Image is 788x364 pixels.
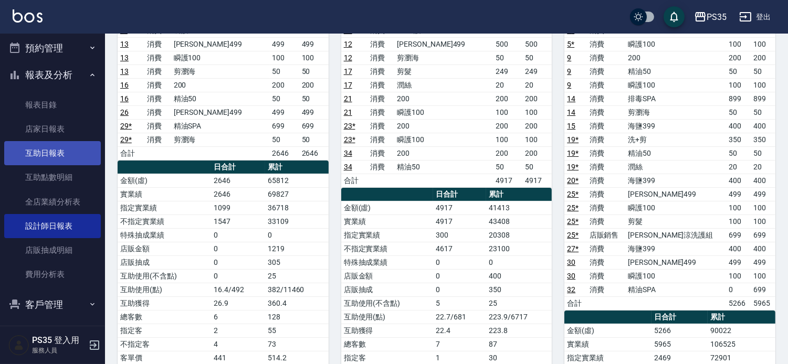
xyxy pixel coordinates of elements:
[751,187,775,201] td: 499
[587,228,626,242] td: 店販銷售
[4,141,101,165] a: 互助日報表
[727,160,751,174] td: 20
[270,92,299,105] td: 50
[270,65,299,78] td: 50
[394,51,493,65] td: 剪瀏海
[625,187,726,201] td: [PERSON_NAME]499
[625,119,726,133] td: 海鹽399
[751,174,775,187] td: 400
[486,337,552,351] td: 87
[171,92,270,105] td: 精油50
[587,201,626,215] td: 消費
[522,146,552,160] td: 200
[341,215,434,228] td: 實業績
[211,283,265,296] td: 16.4/492
[118,201,211,215] td: 指定實業績
[4,291,101,318] button: 客戶管理
[299,133,329,146] td: 50
[664,6,685,27] button: save
[32,335,86,346] h5: PS35 登入用
[751,296,775,310] td: 5965
[493,146,522,160] td: 200
[211,174,265,187] td: 2646
[433,310,486,324] td: 22.7/681
[652,324,708,337] td: 5266
[211,242,265,255] td: 0
[211,215,265,228] td: 1547
[341,337,434,351] td: 總客數
[265,324,329,337] td: 55
[433,337,486,351] td: 7
[433,188,486,201] th: 日合計
[625,228,726,242] td: [PERSON_NAME]涼洗護組
[344,81,352,89] a: 17
[652,311,708,324] th: 日合計
[727,65,751,78] td: 50
[4,165,101,189] a: 互助點數明細
[118,283,211,296] td: 互助使用(點)
[32,346,86,355] p: 服務人員
[522,174,552,187] td: 4917
[708,311,775,324] th: 累計
[265,187,329,201] td: 69827
[265,255,329,269] td: 305
[118,310,211,324] td: 總客數
[493,78,522,92] td: 20
[144,51,171,65] td: 消費
[341,269,434,283] td: 店販金額
[341,242,434,255] td: 不指定實業績
[751,215,775,228] td: 100
[567,108,575,116] a: 14
[270,146,299,160] td: 2646
[727,228,751,242] td: 699
[4,35,101,62] button: 預約管理
[751,160,775,174] td: 20
[120,67,129,76] a: 13
[367,105,394,119] td: 消費
[265,215,329,228] td: 33109
[299,78,329,92] td: 200
[433,242,486,255] td: 4617
[270,105,299,119] td: 499
[727,119,751,133] td: 400
[522,51,552,65] td: 50
[433,255,486,269] td: 0
[625,269,726,283] td: 瞬護100
[265,174,329,187] td: 65812
[486,296,552,310] td: 25
[118,187,211,201] td: 實業績
[564,324,652,337] td: 金額(虛)
[751,201,775,215] td: 100
[652,337,708,351] td: 5965
[727,296,751,310] td: 5266
[587,283,626,296] td: 消費
[341,324,434,337] td: 互助獲得
[344,40,352,48] a: 12
[751,119,775,133] td: 400
[118,337,211,351] td: 不指定客
[587,255,626,269] td: 消費
[118,215,211,228] td: 不指定實業績
[265,242,329,255] td: 1219
[493,65,522,78] td: 249
[299,92,329,105] td: 50
[344,149,352,157] a: 34
[625,283,726,296] td: 精油SPA
[211,269,265,283] td: 0
[270,51,299,65] td: 100
[727,242,751,255] td: 400
[265,201,329,215] td: 36718
[211,228,265,242] td: 0
[522,105,552,119] td: 100
[344,67,352,76] a: 17
[433,296,486,310] td: 5
[211,187,265,201] td: 2646
[118,296,211,310] td: 互助獲得
[751,65,775,78] td: 50
[727,133,751,146] td: 350
[727,78,751,92] td: 100
[727,146,751,160] td: 50
[265,283,329,296] td: 382/11460
[120,108,129,116] a: 26
[727,187,751,201] td: 499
